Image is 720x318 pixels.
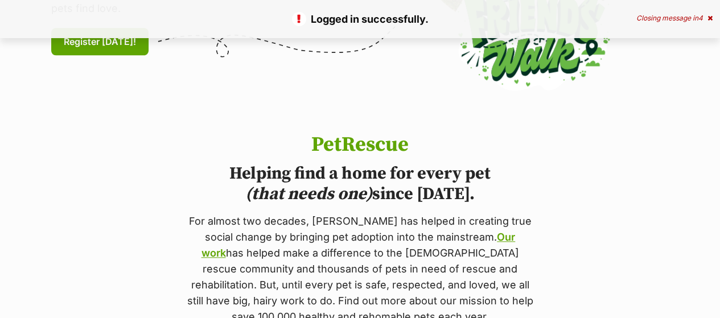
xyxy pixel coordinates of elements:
i: (that needs one) [245,183,372,205]
p: Logged in successfully. [11,11,709,27]
h1: PetRescue [185,134,536,156]
span: 4 [698,14,703,22]
a: Our work [201,231,516,259]
h2: Helping find a home for every pet since [DATE]. [185,163,536,204]
a: Register [DATE]! [51,28,149,55]
span: Register [DATE]! [64,35,136,48]
div: Closing message in [636,14,713,22]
